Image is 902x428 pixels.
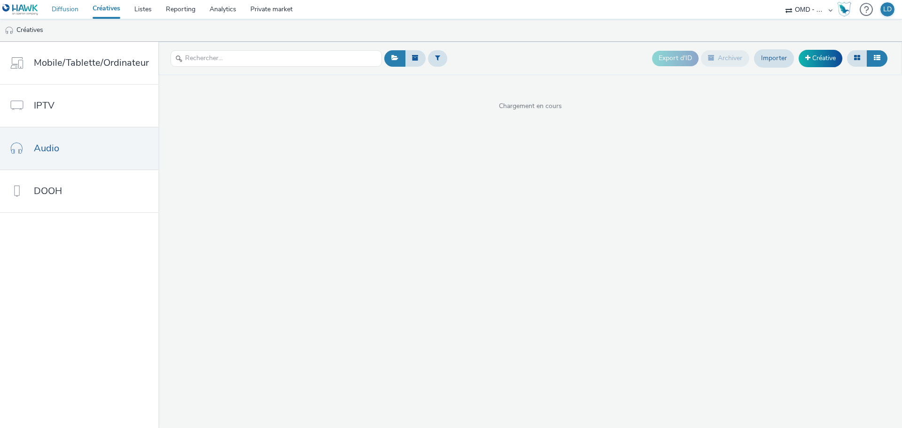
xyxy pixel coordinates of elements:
a: Hawk Academy [837,2,855,17]
button: Export d'ID [652,51,699,66]
img: undefined Logo [2,4,39,16]
img: Hawk Academy [837,2,851,17]
button: Archiver [701,50,749,66]
span: IPTV [34,99,54,112]
a: Créative [799,50,842,67]
span: Chargement en cours [158,101,902,111]
span: DOOH [34,184,62,198]
input: Rechercher... [171,50,382,67]
div: LD [883,2,892,16]
button: Liste [867,50,887,66]
span: Mobile/Tablette/Ordinateur [34,56,149,70]
span: Audio [34,141,59,155]
button: Grille [847,50,867,66]
a: Importer [754,49,794,67]
img: audio [5,26,14,35]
